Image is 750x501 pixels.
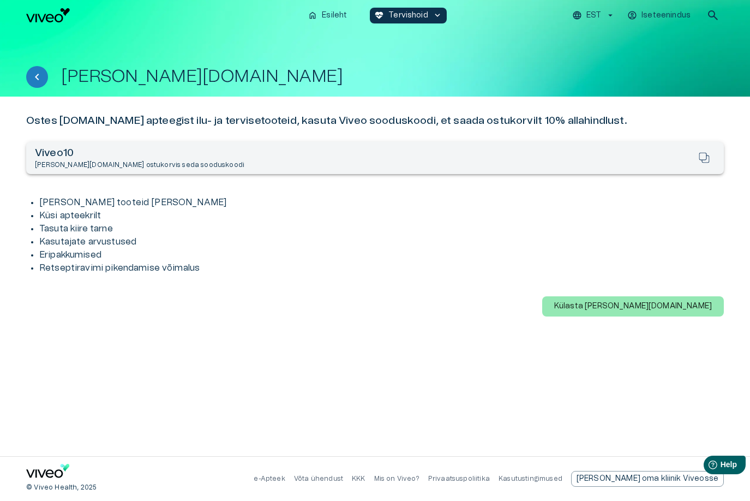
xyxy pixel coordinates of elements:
p: Kasutajate arvustused [39,235,724,248]
p: EST [586,10,601,21]
p: [PERSON_NAME][DOMAIN_NAME] ostukorvis seda sooduskoodi [35,160,244,170]
a: e-Apteek [254,475,285,482]
button: Külasta [PERSON_NAME][DOMAIN_NAME] [542,296,724,317]
span: search [706,9,719,22]
h6: Ostes [DOMAIN_NAME] apteegist ilu- ja tervisetooteid, kasuta Viveo sooduskoodi, et saada ostukorv... [26,114,724,129]
p: Mis on Viveo? [374,474,419,484]
span: keyboard_arrow_down [433,10,442,20]
button: Tagasi [26,66,48,88]
button: homeEsileht [303,8,352,23]
p: [PERSON_NAME] oma kliinik Viveosse [577,473,718,485]
p: Eripakkumised [39,248,724,261]
button: Iseteenindus [626,8,693,23]
span: home [308,10,317,20]
p: Küsi apteekrilt [39,209,724,222]
p: Võta ühendust [294,474,343,484]
a: Send email to partnership request to viveo [571,471,724,487]
a: KKK [352,475,365,482]
button: Copy to clipboard [693,147,715,169]
h1: [PERSON_NAME][DOMAIN_NAME] [61,67,343,86]
p: Esileht [322,10,347,21]
button: EST [571,8,617,23]
p: © Viveo Health, 2025 [26,483,97,492]
a: Navigate to home page [26,464,70,482]
a: Navigate to homepage [26,8,299,22]
p: Iseteenindus [641,10,691,21]
div: [PERSON_NAME] oma kliinik Viveosse [571,471,724,487]
p: Tasuta kiire tarne [39,222,724,235]
a: Kasutustingimused [499,475,562,482]
span: ecg_heart [374,10,384,20]
p: [PERSON_NAME] tooteid [PERSON_NAME] [39,196,724,209]
iframe: Help widget launcher [665,451,750,482]
button: open search modal [702,4,724,26]
p: Retseptiravimi pikendamise võimalus [39,261,724,275]
h6: Viveo10 [35,146,244,161]
a: Privaatsuspoliitika [428,475,490,482]
img: Viveo logo [26,8,70,22]
p: Tervishoid [388,10,428,21]
button: ecg_heartTervishoidkeyboard_arrow_down [370,8,447,23]
p: Külasta [PERSON_NAME][DOMAIN_NAME] [554,301,712,312]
